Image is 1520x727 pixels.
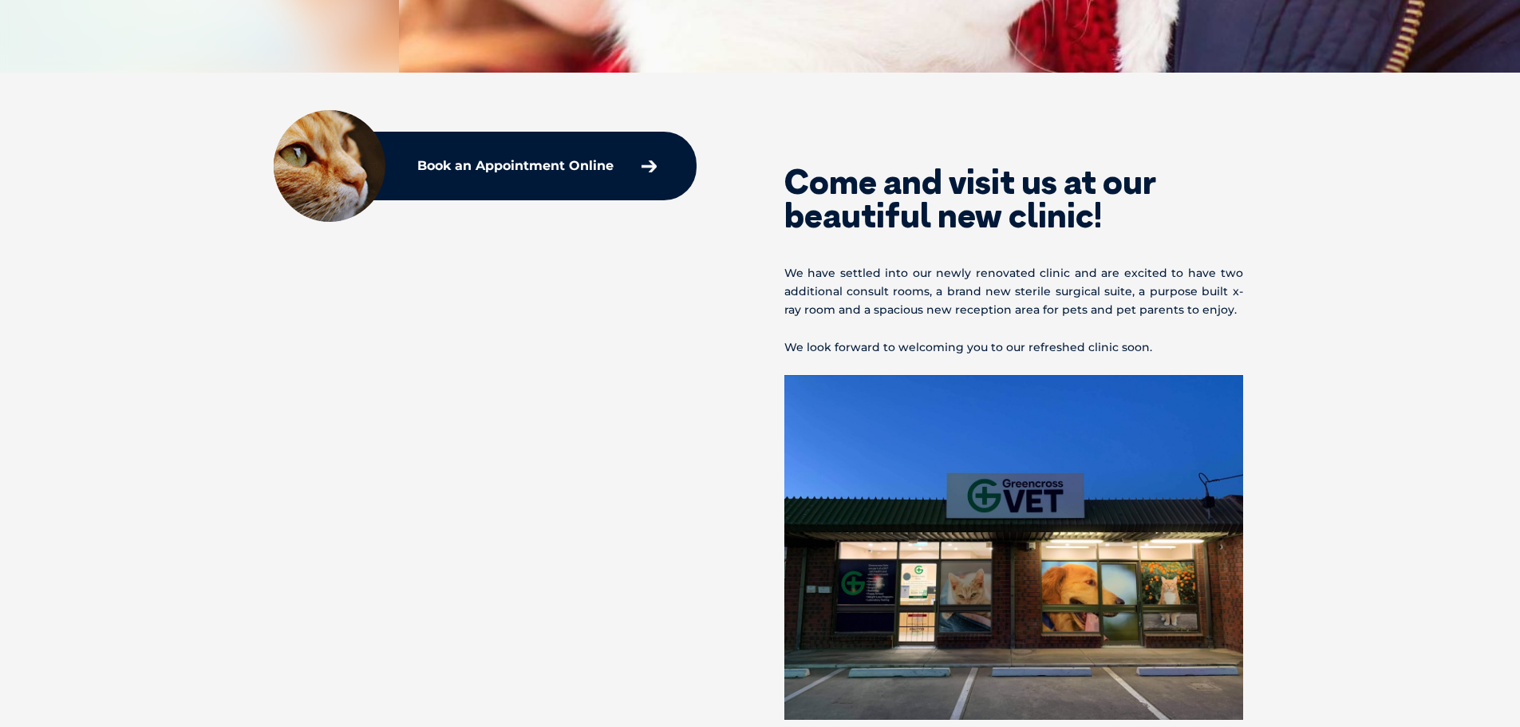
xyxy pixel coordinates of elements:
[409,152,665,180] a: Book an Appointment Online
[417,160,614,172] p: Book an Appointment Online
[784,165,1243,232] h2: Come and visit us at our beautiful new clinic!
[1489,73,1505,89] button: Search
[784,338,1243,357] p: We look forward to welcoming you to our refreshed clinic soon.
[784,264,1243,320] p: We have settled into our newly renovated clinic and are excited to have two additional consult ro...
[784,375,1243,719] img: vet building outside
